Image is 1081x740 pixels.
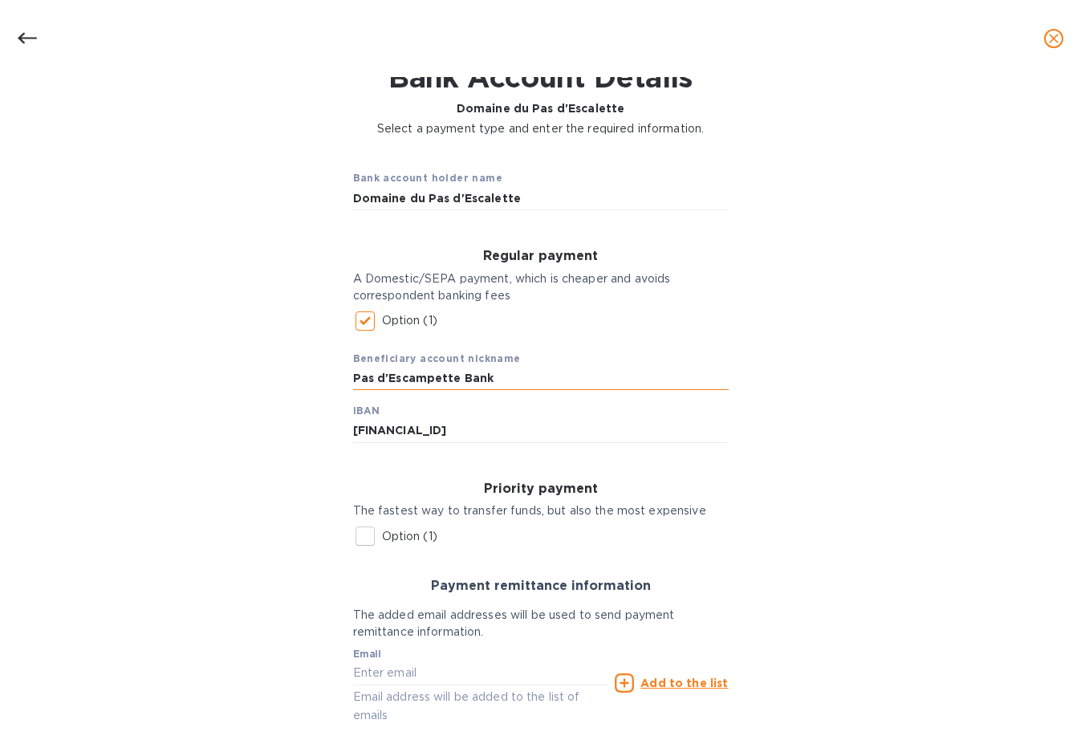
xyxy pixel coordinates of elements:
[353,419,729,443] input: IBAN
[377,60,705,94] h1: Bank Account Details
[353,482,729,497] h3: Priority payment
[1034,19,1073,58] button: close
[353,688,609,725] p: Email address will be added to the list of emails
[353,502,729,519] p: The fastest way to transfer funds, but also the most expensive
[353,270,729,304] p: A Domestic/SEPA payment, which is cheaper and avoids correspondent banking fees
[353,405,380,417] b: IBAN
[377,120,705,137] p: Select a payment type and enter the required information.
[457,102,624,115] b: Domaine du Pas d'Escalette
[353,172,503,184] b: Bank account holder name
[353,650,381,660] label: Email
[353,579,729,594] h3: Payment remittance information
[640,677,728,689] u: Add to the list
[382,528,437,545] p: Option (1)
[353,661,609,685] input: Enter email
[353,249,729,264] h3: Regular payment
[353,607,729,640] p: The added email addresses will be used to send payment remittance information.
[382,312,437,329] p: Option (1)
[353,352,521,364] b: Beneficiary account nickname
[353,367,729,391] input: Beneficiary account nickname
